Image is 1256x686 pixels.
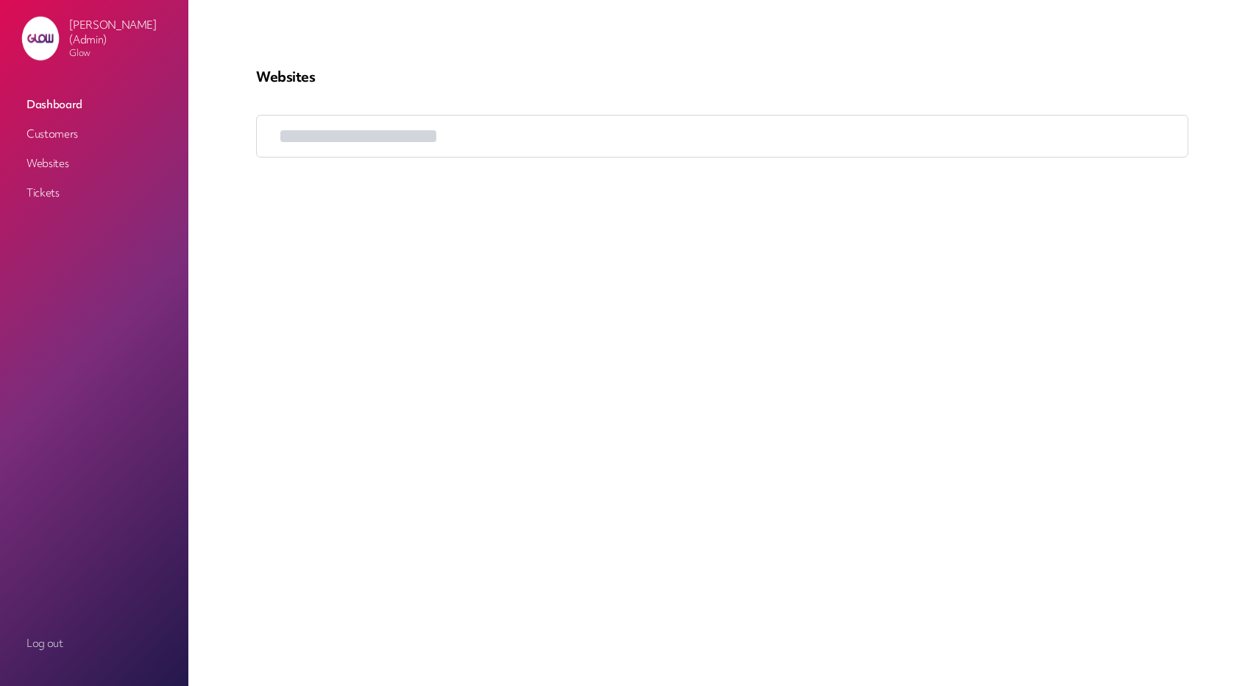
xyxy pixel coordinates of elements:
[21,630,168,657] a: Log out
[69,18,177,47] p: [PERSON_NAME] (Admin)
[21,91,168,118] a: Dashboard
[21,121,168,147] a: Customers
[69,47,177,59] p: Glow
[21,150,168,177] a: Websites
[21,180,168,206] a: Tickets
[256,68,1188,85] p: Websites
